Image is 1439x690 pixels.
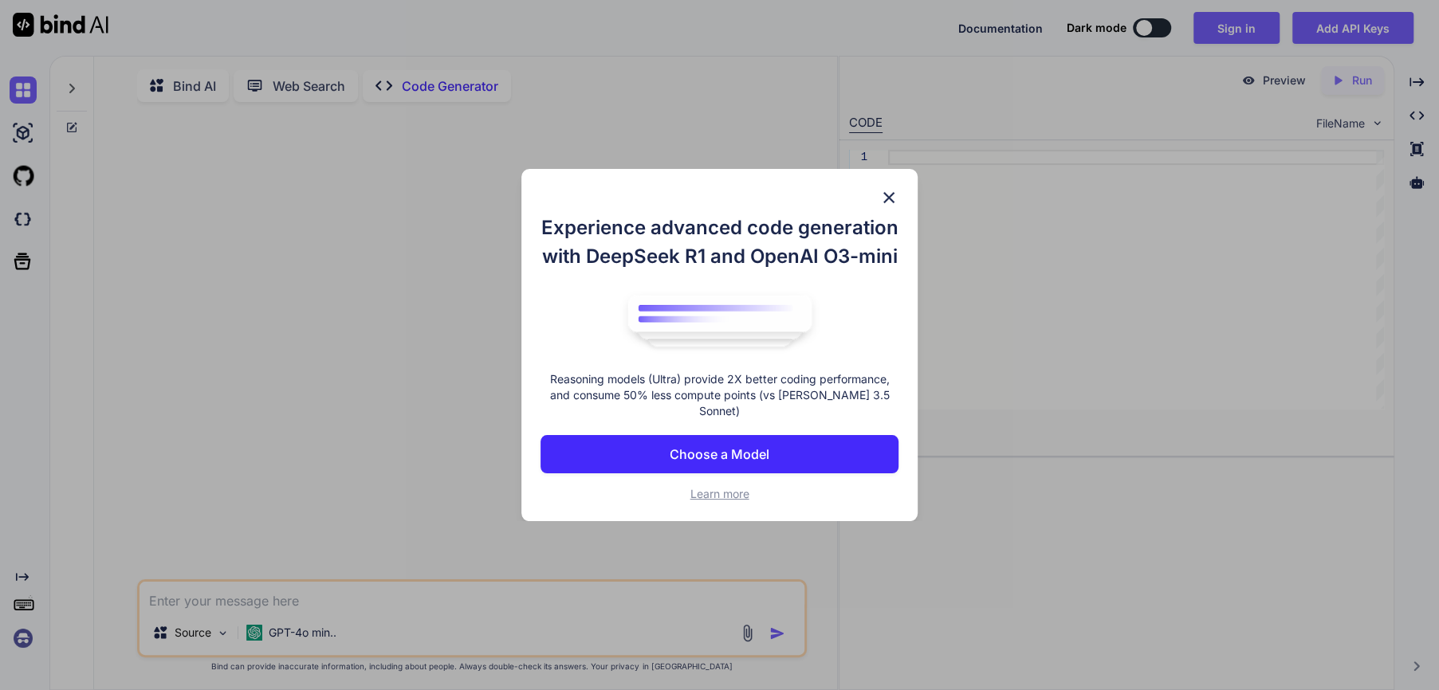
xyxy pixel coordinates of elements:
[670,445,769,464] p: Choose a Model
[879,188,898,207] img: close
[616,287,824,355] img: bind logo
[690,487,749,500] span: Learn more
[541,435,898,473] button: Choose a Model
[541,214,898,271] h1: Experience advanced code generation with DeepSeek R1 and OpenAI O3-mini
[541,371,898,419] p: Reasoning models (Ultra) provide 2X better coding performance, and consume 50% less compute point...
